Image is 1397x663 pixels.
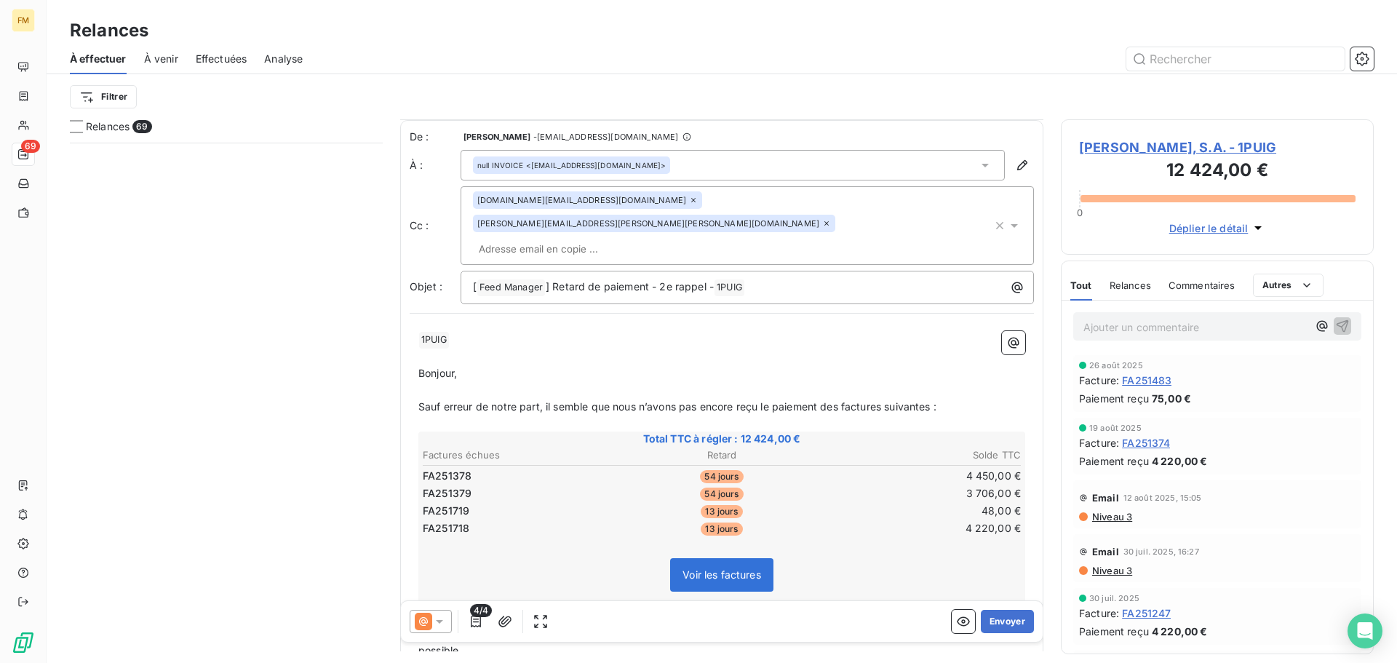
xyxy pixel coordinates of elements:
th: Factures échues [422,448,621,463]
span: 13 jours [701,523,742,536]
span: Tout [1070,279,1092,291]
span: FA251718 [423,521,469,536]
span: Commentaires [1169,279,1235,291]
span: FA251379 [423,486,471,501]
span: 19 août 2025 [1089,424,1142,432]
span: 75,00 € [1152,391,1191,406]
span: 4 220,00 € [1152,624,1208,639]
span: Facture : [1079,373,1119,388]
span: Facture : [1079,606,1119,621]
td: 48,00 € [823,503,1022,519]
div: Open Intercom Messenger [1348,614,1382,648]
span: [ [473,280,477,293]
span: 26 août 2025 [1089,361,1143,370]
div: <[EMAIL_ADDRESS][DOMAIN_NAME]> [477,160,666,170]
span: Paiement reçu [1079,453,1149,469]
input: Adresse email en copie ... [473,238,641,260]
button: Filtrer [70,85,137,108]
span: Déplier le détail [1169,221,1249,236]
h3: 12 424,00 € [1079,157,1356,186]
span: Niveau 3 [1091,565,1132,576]
span: 69 [132,120,151,133]
span: Sauf erreur de notre part, il semble que nous n’avons pas encore reçu le paiement des factures su... [418,400,936,413]
span: 30 juil. 2025, 16:27 [1123,547,1199,556]
span: 12 août 2025, 15:05 [1123,493,1202,502]
span: FA251719 [423,504,469,518]
span: 54 jours [700,470,743,483]
img: Logo LeanPay [12,631,35,654]
span: 0 [1077,207,1083,218]
div: FM [12,9,35,32]
span: null INVOICE [477,160,523,170]
span: - [EMAIL_ADDRESS][DOMAIN_NAME] [533,132,678,141]
span: De : [410,130,461,144]
label: Cc : [410,218,461,233]
span: [PERSON_NAME], S.A. - 1PUIG [1079,138,1356,157]
th: Solde TTC [823,448,1022,463]
span: 1PUIG [419,332,449,349]
span: Email [1092,546,1119,557]
span: Analyse [264,52,303,66]
button: Autres [1253,274,1324,297]
span: Relances [86,119,130,134]
span: Niveau 3 [1091,511,1132,523]
span: [PERSON_NAME] [463,132,530,141]
td: 3 706,00 € [823,485,1022,501]
span: [PERSON_NAME][EMAIL_ADDRESS][PERSON_NAME][PERSON_NAME][DOMAIN_NAME] [477,219,819,228]
span: Facture : [1079,435,1119,450]
span: 4 220,00 € [1152,453,1208,469]
span: 69 [21,140,40,153]
span: Feed Manager [477,279,545,296]
span: Relances [1110,279,1151,291]
span: ] Retard de paiement - 2e rappel - [546,280,714,293]
span: FA251374 [1122,435,1170,450]
button: Envoyer [981,610,1034,633]
span: Bonjour, [418,367,457,379]
span: [DOMAIN_NAME][EMAIL_ADDRESS][DOMAIN_NAME] [477,196,686,205]
span: 30 juil. 2025 [1089,594,1139,603]
span: 54 jours [700,488,743,501]
h3: Relances [70,17,148,44]
span: Objet : [410,280,442,293]
span: À effectuer [70,52,127,66]
span: Effectuées [196,52,247,66]
span: Paiement reçu [1079,624,1149,639]
div: grid [70,143,383,663]
span: FA251247 [1122,606,1171,621]
span: Total TTC à régler : 12 424,00 € [421,432,1023,446]
button: Déplier le détail [1165,220,1270,237]
span: 1PUIG [715,279,744,296]
span: À venir [144,52,178,66]
span: 4/4 [470,604,492,617]
th: Retard [622,448,821,463]
span: Voir les factures [682,568,761,581]
td: 4 220,00 € [823,520,1022,536]
span: Email [1092,492,1119,504]
td: 4 450,00 € [823,468,1022,484]
label: À : [410,158,461,172]
span: Paiement reçu [1079,391,1149,406]
input: Rechercher [1126,47,1345,71]
span: FA251483 [1122,373,1171,388]
span: 13 jours [701,505,742,518]
span: FA251378 [423,469,471,483]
